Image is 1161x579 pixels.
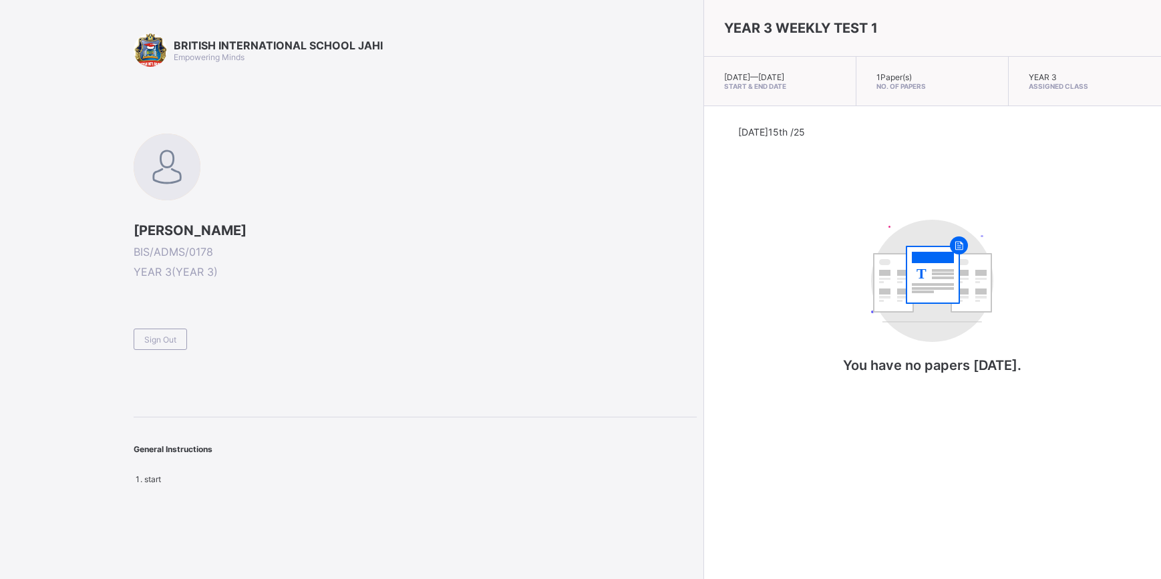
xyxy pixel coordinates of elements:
[134,444,212,454] span: General Instructions
[724,20,878,36] span: YEAR 3 WEEKLY TEST 1
[876,82,988,90] span: No. of Papers
[724,82,836,90] span: Start & End Date
[876,72,912,82] span: 1 Paper(s)
[134,222,697,238] span: [PERSON_NAME]
[144,474,161,484] span: start
[134,245,697,258] span: BIS/ADMS/0178
[799,357,1066,373] p: You have no papers [DATE].
[1029,72,1057,82] span: YEAR 3
[724,72,784,82] span: [DATE] — [DATE]
[799,206,1066,400] div: You have no papers today.
[174,39,383,52] span: BRITISH INTERNATIONAL SCHOOL JAHI
[917,265,927,282] tspan: T
[134,265,697,278] span: YEAR 3 ( YEAR 3 )
[738,126,805,138] span: [DATE] 15th /25
[1029,82,1141,90] span: Assigned Class
[144,335,176,345] span: Sign Out
[174,52,244,62] span: Empowering Minds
